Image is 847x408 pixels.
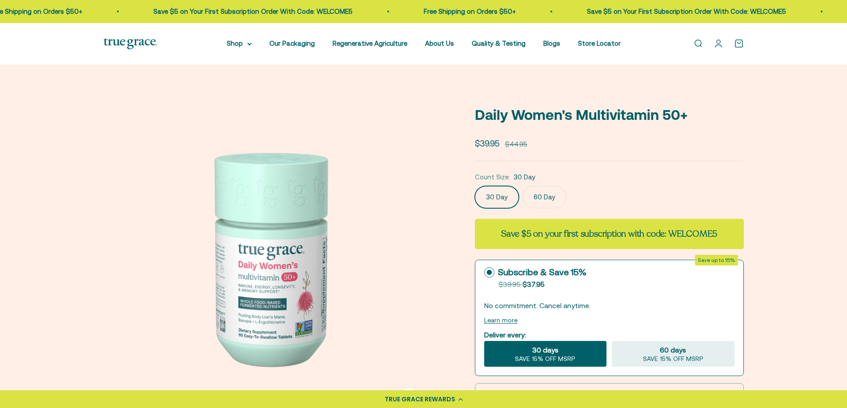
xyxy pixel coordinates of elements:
legend: Count Size: [475,172,510,182]
a: Free Shipping on Orders $50+ [424,8,516,15]
a: About Us [425,40,454,47]
div: TRUE GRACE REWARDS [385,395,455,404]
a: Our Packaging [269,40,315,47]
a: Store Locator [578,40,621,47]
a: Quality & Testing [472,40,526,47]
span: 30 Day [514,172,535,182]
a: Regenerative Agriculture [333,40,407,47]
summary: Shop [227,38,252,49]
a: Blogs [543,40,560,47]
strong: Save $5 on your first subscription with code: WELCOME5 [501,228,717,240]
p: Save $5 on Your First Subscription Order With Code: WELCOME5 [153,6,353,17]
sale-price: $39.95 [475,137,500,150]
p: Daily Women's Multivitamin 50+ [475,103,744,126]
p: Save $5 on Your First Subscription Order With Code: WELCOME5 [587,6,786,17]
compare-at-price: $44.95 [505,139,527,150]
